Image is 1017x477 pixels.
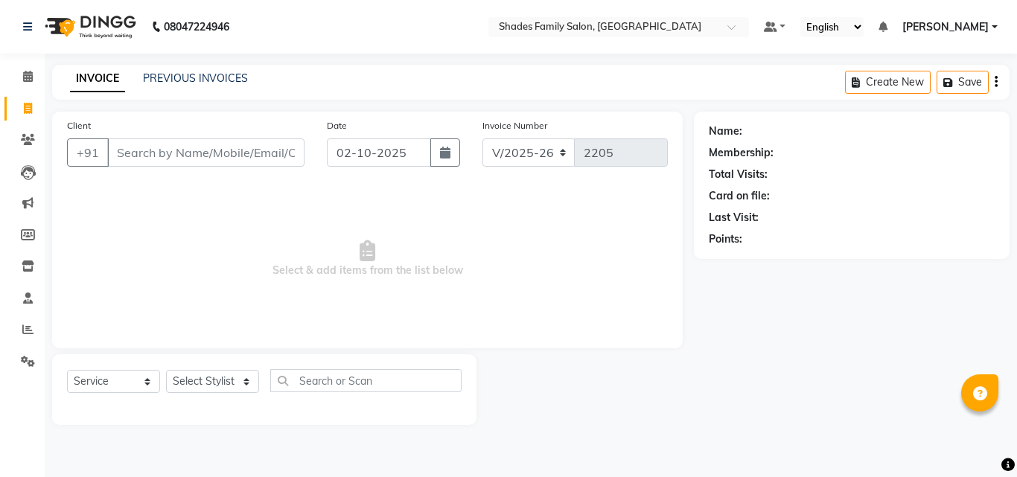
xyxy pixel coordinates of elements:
iframe: chat widget [954,417,1002,462]
div: Total Visits: [709,167,768,182]
div: Membership: [709,145,774,161]
input: Search or Scan [270,369,462,392]
div: Points: [709,231,742,247]
div: Card on file: [709,188,770,204]
button: Create New [845,71,931,94]
img: logo [38,6,140,48]
a: PREVIOUS INVOICES [143,71,248,85]
a: INVOICE [70,65,125,92]
button: +91 [67,138,109,167]
span: Select & add items from the list below [67,185,668,333]
input: Search by Name/Mobile/Email/Code [107,138,305,167]
b: 08047224946 [164,6,229,48]
div: Last Visit: [709,210,759,225]
div: Name: [709,124,742,139]
label: Invoice Number [482,119,547,132]
button: Save [937,71,989,94]
span: [PERSON_NAME] [902,19,989,35]
label: Date [327,119,347,132]
label: Client [67,119,91,132]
